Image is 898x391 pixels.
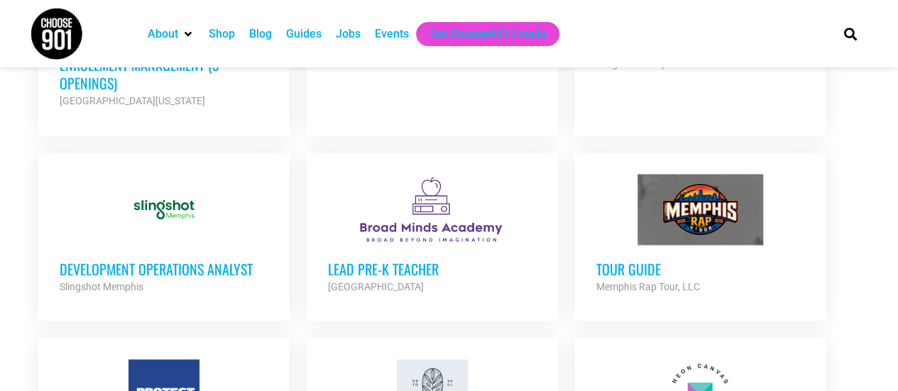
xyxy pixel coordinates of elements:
[60,280,143,292] strong: Slingshot Memphis
[328,280,424,292] strong: [GEOGRAPHIC_DATA]
[430,26,545,43] a: Get Choose901 Emails
[249,26,272,43] a: Blog
[307,153,558,316] a: Lead Pre-K Teacher [GEOGRAPHIC_DATA]
[838,22,862,45] div: Search
[148,26,178,43] a: About
[328,259,537,277] h3: Lead Pre-K Teacher
[141,22,819,46] nav: Main nav
[596,259,804,277] h3: Tour Guide
[375,26,409,43] a: Events
[60,95,205,106] strong: [GEOGRAPHIC_DATA][US_STATE]
[574,153,826,316] a: Tour Guide Memphis Rap Tour, LLC
[336,26,361,43] a: Jobs
[596,280,699,292] strong: Memphis Rap Tour, LLC
[38,153,290,316] a: Development Operations Analyst Slingshot Memphis
[209,26,235,43] a: Shop
[286,26,322,43] a: Guides
[141,22,202,46] div: About
[60,259,268,277] h3: Development Operations Analyst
